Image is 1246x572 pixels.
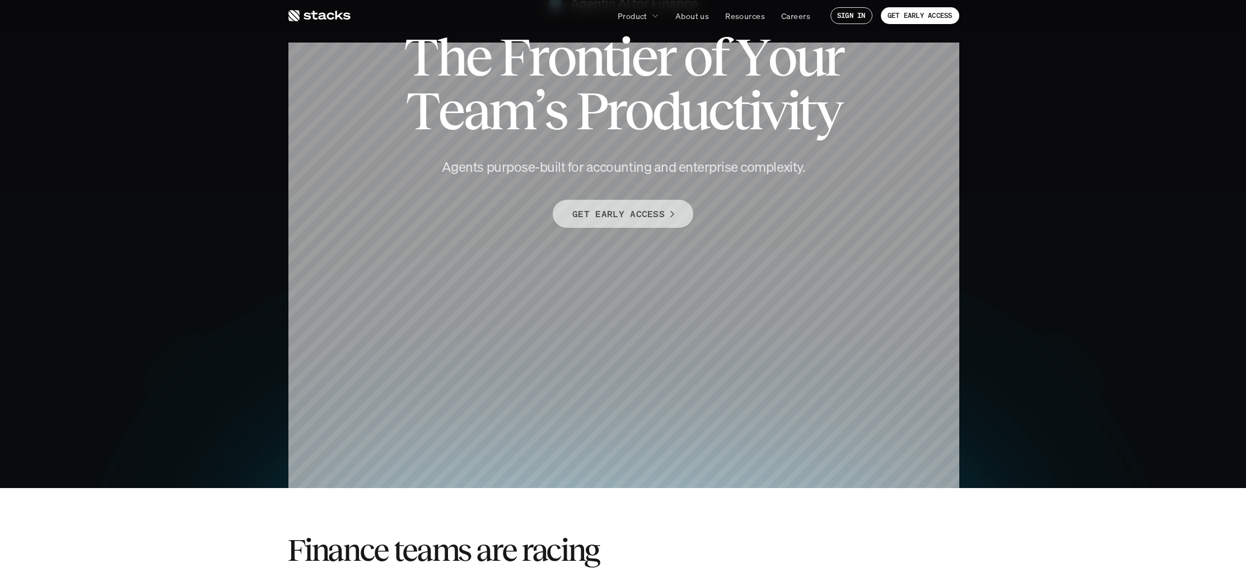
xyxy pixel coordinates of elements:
[465,30,490,84] span: e
[572,206,665,222] p: GET EARLY ACCESS
[488,84,534,138] span: m
[624,84,651,138] span: o
[618,30,631,84] span: i
[768,30,795,84] span: o
[774,6,817,26] a: Careers
[405,84,438,138] span: T
[528,30,547,84] span: r
[736,30,768,84] span: Y
[683,30,710,84] span: o
[436,30,465,84] span: h
[708,84,732,138] span: c
[830,7,872,24] a: SIGN IN
[881,7,959,24] a: GET EARLY ACCESS
[576,84,606,138] span: P
[718,6,772,26] a: Resources
[888,12,953,20] p: GET EARLY ACCESS
[760,84,786,138] span: v
[438,84,463,138] span: e
[499,30,528,84] span: F
[799,84,814,138] span: t
[544,84,566,138] span: s
[603,30,618,84] span: t
[824,30,842,84] span: r
[748,84,760,138] span: i
[795,30,824,84] span: u
[606,84,624,138] span: r
[404,30,436,84] span: T
[675,10,709,22] p: About us
[725,10,765,22] p: Resources
[574,30,603,84] span: n
[732,84,748,138] span: t
[711,30,727,84] span: f
[422,158,825,177] h4: Agents purpose-built for accounting and enterprise complexity.
[534,84,544,138] span: ’
[786,84,799,138] span: i
[547,30,574,84] span: o
[618,10,647,22] p: Product
[679,84,708,138] span: u
[463,84,488,138] span: a
[837,12,866,20] p: SIGN IN
[781,10,810,22] p: Careers
[553,200,693,228] a: GET EARLY ACCESS
[815,84,841,138] span: y
[656,30,674,84] span: r
[669,6,716,26] a: About us
[652,84,679,138] span: d
[631,30,656,84] span: e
